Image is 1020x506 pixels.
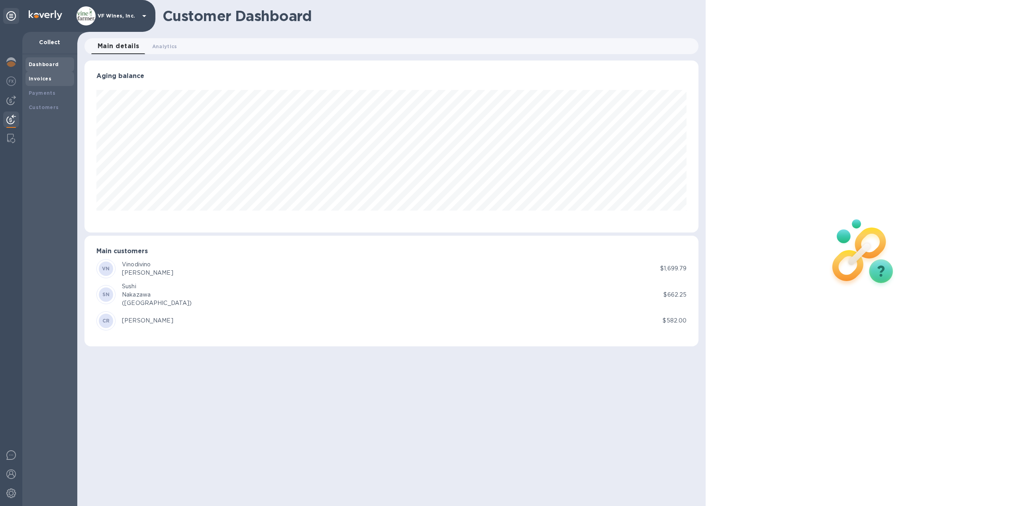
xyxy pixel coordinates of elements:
[29,90,55,96] b: Payments
[102,291,110,297] b: SN
[663,316,687,325] p: $582.00
[29,76,51,82] b: Invoices
[29,10,62,20] img: Logo
[96,248,687,255] h3: Main customers
[163,8,693,24] h1: Customer Dashboard
[29,61,59,67] b: Dashboard
[663,291,687,299] p: $662.25
[98,41,139,52] span: Main details
[98,13,137,19] p: VF Wines, Inc.
[102,318,110,324] b: CR
[6,76,16,86] img: Foreign exchange
[122,282,192,291] div: Sushi
[29,38,71,46] p: Collect
[122,316,173,325] div: [PERSON_NAME]
[29,104,59,110] b: Customers
[660,264,687,273] p: $1,699.79
[122,299,192,307] div: ([GEOGRAPHIC_DATA])
[96,72,687,80] h3: Aging balance
[102,266,110,272] b: VN
[122,260,173,269] div: Vinodivino
[3,8,19,24] div: Unpin categories
[152,42,177,51] span: Analytics
[122,291,192,299] div: Nakazawa
[122,269,173,277] div: [PERSON_NAME]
